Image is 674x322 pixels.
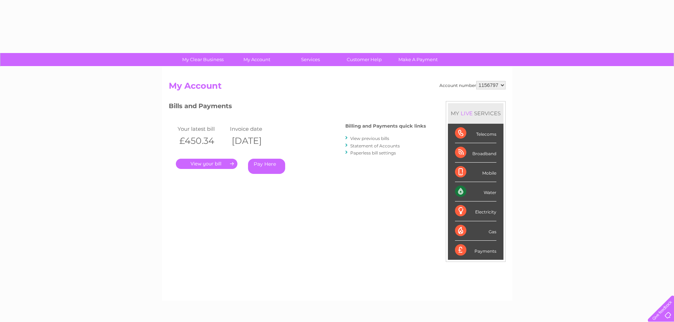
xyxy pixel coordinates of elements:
td: Your latest bill [176,124,229,134]
a: My Clear Business [174,53,232,66]
th: £450.34 [176,134,229,148]
div: LIVE [459,110,474,117]
a: View previous bills [350,136,389,141]
a: Pay Here [248,159,285,174]
td: Invoice date [228,124,281,134]
th: [DATE] [228,134,281,148]
h4: Billing and Payments quick links [345,123,426,129]
div: Broadband [455,143,496,163]
div: Water [455,182,496,201]
a: Paperless bill settings [350,150,396,156]
a: Services [281,53,340,66]
div: Gas [455,221,496,241]
div: Payments [455,241,496,260]
h3: Bills and Payments [169,101,426,113]
div: Electricity [455,201,496,221]
div: Account number [439,81,506,89]
a: My Account [227,53,286,66]
a: Make A Payment [389,53,447,66]
a: Statement of Accounts [350,143,400,148]
h2: My Account [169,81,506,94]
div: Mobile [455,163,496,182]
a: . [176,159,237,169]
a: Customer Help [335,53,393,66]
div: Telecoms [455,124,496,143]
div: MY SERVICES [448,103,503,123]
